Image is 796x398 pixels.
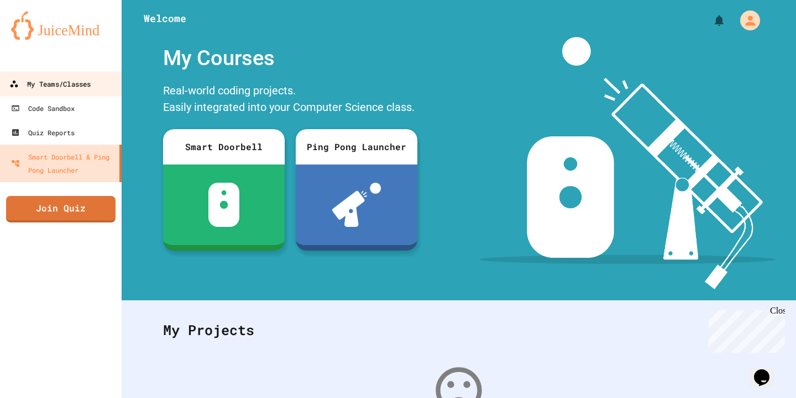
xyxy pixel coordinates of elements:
div: Smart Doorbell & Ping Pong Launcher [11,150,115,177]
div: Chat with us now!Close [4,4,76,70]
div: My Teams/Classes [9,77,91,91]
img: banner-image-my-projects.png [479,37,776,289]
div: My Courses [158,37,423,79]
div: Code Sandbox [11,102,75,115]
img: sdb-white.svg [208,183,240,227]
iframe: chat widget [750,354,785,387]
div: My Projects [152,309,766,352]
div: My Account [729,8,763,33]
a: Join Quiz [6,196,116,222]
img: ppl-with-ball.png [332,183,381,227]
div: Quiz Reports [11,126,75,139]
div: My Notifications [692,11,729,30]
div: Ping Pong Launcher [296,129,417,164]
div: Smart Doorbell [163,129,285,164]
iframe: chat widget [704,306,785,353]
img: logo-orange.svg [11,11,111,40]
div: Real-world coding projects. Easily integrated into your Computer Science class. [158,79,423,121]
